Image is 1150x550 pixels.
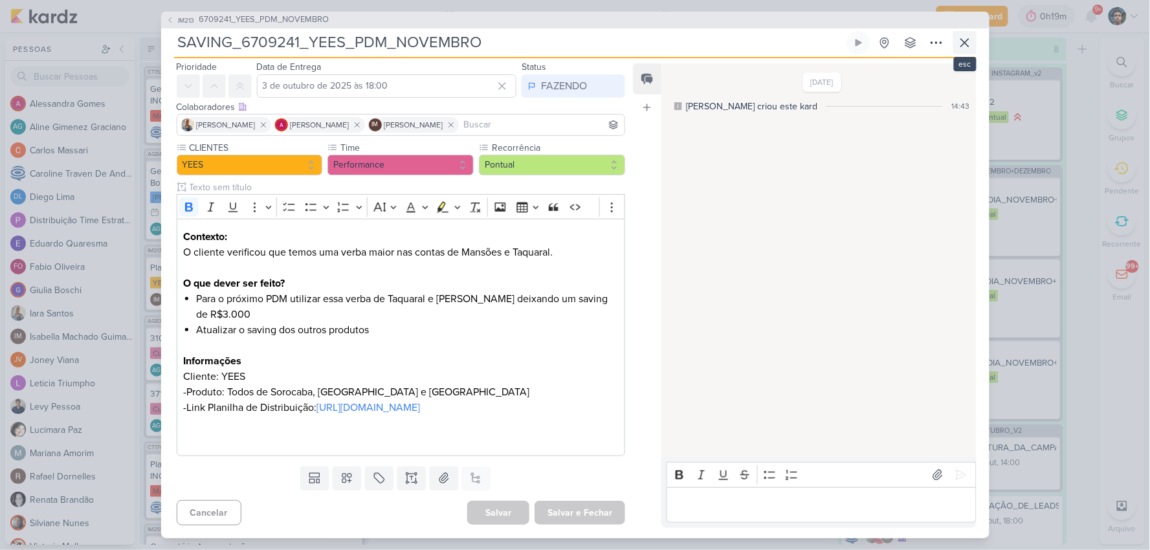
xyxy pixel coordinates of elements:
a: [URL][DOMAIN_NAME] [316,401,420,414]
strong: Contexto: [183,230,227,243]
div: Editor toolbar [667,462,976,487]
div: esc [954,57,977,71]
label: Time [339,141,474,155]
img: Iara Santos [181,118,194,131]
div: FAZENDO [541,78,587,94]
div: Editor editing area: main [667,487,976,523]
label: Data de Entrega [257,61,322,72]
label: Recorrência [491,141,625,155]
button: Performance [327,155,474,175]
button: FAZENDO [522,74,625,98]
strong: Informações [183,355,241,368]
li: Para o próximo PDM utilizar essa verba de Taquaral e [PERSON_NAME] deixando um saving de R$3.000 [196,291,618,322]
input: Buscar [461,117,623,133]
div: 14:43 [952,100,970,112]
button: Pontual [479,155,625,175]
span: [PERSON_NAME] [384,119,443,131]
div: Editor toolbar [177,194,626,219]
div: [PERSON_NAME] criou este kard [686,100,817,113]
p: Cliente: YEES [183,369,618,384]
strong: O que dever ser feito? [183,277,285,290]
input: Kard Sem Título [174,31,845,54]
div: Isabella Machado Guimarães [369,118,382,131]
p: -Link Planilha de Distribuição: [183,400,618,446]
div: Ligar relógio [854,38,864,48]
li: Atualizar o saving dos outros produtos [196,322,618,338]
input: Select a date [257,74,517,98]
div: Colaboradores [177,100,626,114]
img: Alessandra Gomes [275,118,288,131]
p: O cliente verificou que temos uma verba maior nas contas de Mansões e Taquaral. [183,245,618,260]
label: Prioridade [177,61,217,72]
span: [PERSON_NAME] [291,119,349,131]
p: IM [372,122,379,128]
div: Editor editing area: main [177,219,626,456]
input: Texto sem título [187,181,626,194]
button: Cancelar [177,500,241,525]
p: -Produto: Todos de Sorocaba, [GEOGRAPHIC_DATA] e [GEOGRAPHIC_DATA] [183,384,618,400]
span: [PERSON_NAME] [197,119,256,131]
label: Status [522,61,546,72]
button: YEES [177,155,323,175]
label: CLIENTES [188,141,323,155]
